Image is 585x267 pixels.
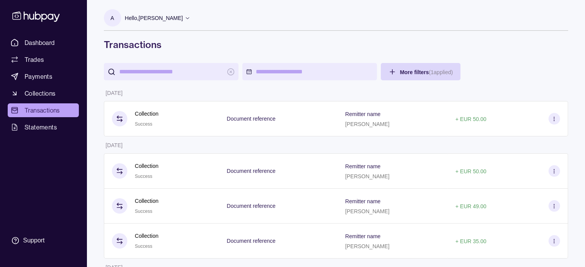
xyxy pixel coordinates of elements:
[8,86,79,100] a: Collections
[8,120,79,134] a: Statements
[8,36,79,50] a: Dashboard
[25,38,55,47] span: Dashboard
[8,232,79,249] a: Support
[135,209,152,214] span: Success
[135,244,152,249] span: Success
[227,203,275,209] p: Document reference
[8,70,79,83] a: Payments
[106,142,123,148] p: [DATE]
[25,89,55,98] span: Collections
[8,53,79,66] a: Trades
[345,111,380,117] p: Remitter name
[455,116,487,122] p: + EUR 50.00
[345,198,380,204] p: Remitter name
[110,14,114,22] p: A
[345,163,380,169] p: Remitter name
[345,173,389,179] p: [PERSON_NAME]
[455,203,487,209] p: + EUR 49.00
[381,63,461,80] button: More filters(1applied)
[429,69,453,75] p: ( 1 applied)
[25,123,57,132] span: Statements
[227,116,275,122] p: Document reference
[400,69,453,75] span: More filters
[135,174,152,179] span: Success
[23,236,45,245] div: Support
[345,243,389,249] p: [PERSON_NAME]
[135,109,158,118] p: Collection
[125,14,183,22] p: Hello, [PERSON_NAME]
[119,63,223,80] input: search
[104,38,568,51] h1: Transactions
[25,72,52,81] span: Payments
[25,106,60,115] span: Transactions
[455,168,487,174] p: + EUR 50.00
[345,233,380,239] p: Remitter name
[135,197,158,205] p: Collection
[135,162,158,170] p: Collection
[345,121,389,127] p: [PERSON_NAME]
[106,90,123,96] p: [DATE]
[25,55,44,64] span: Trades
[345,208,389,214] p: [PERSON_NAME]
[455,238,487,244] p: + EUR 35.00
[8,103,79,117] a: Transactions
[135,232,158,240] p: Collection
[135,121,152,127] span: Success
[227,238,275,244] p: Document reference
[227,168,275,174] p: Document reference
